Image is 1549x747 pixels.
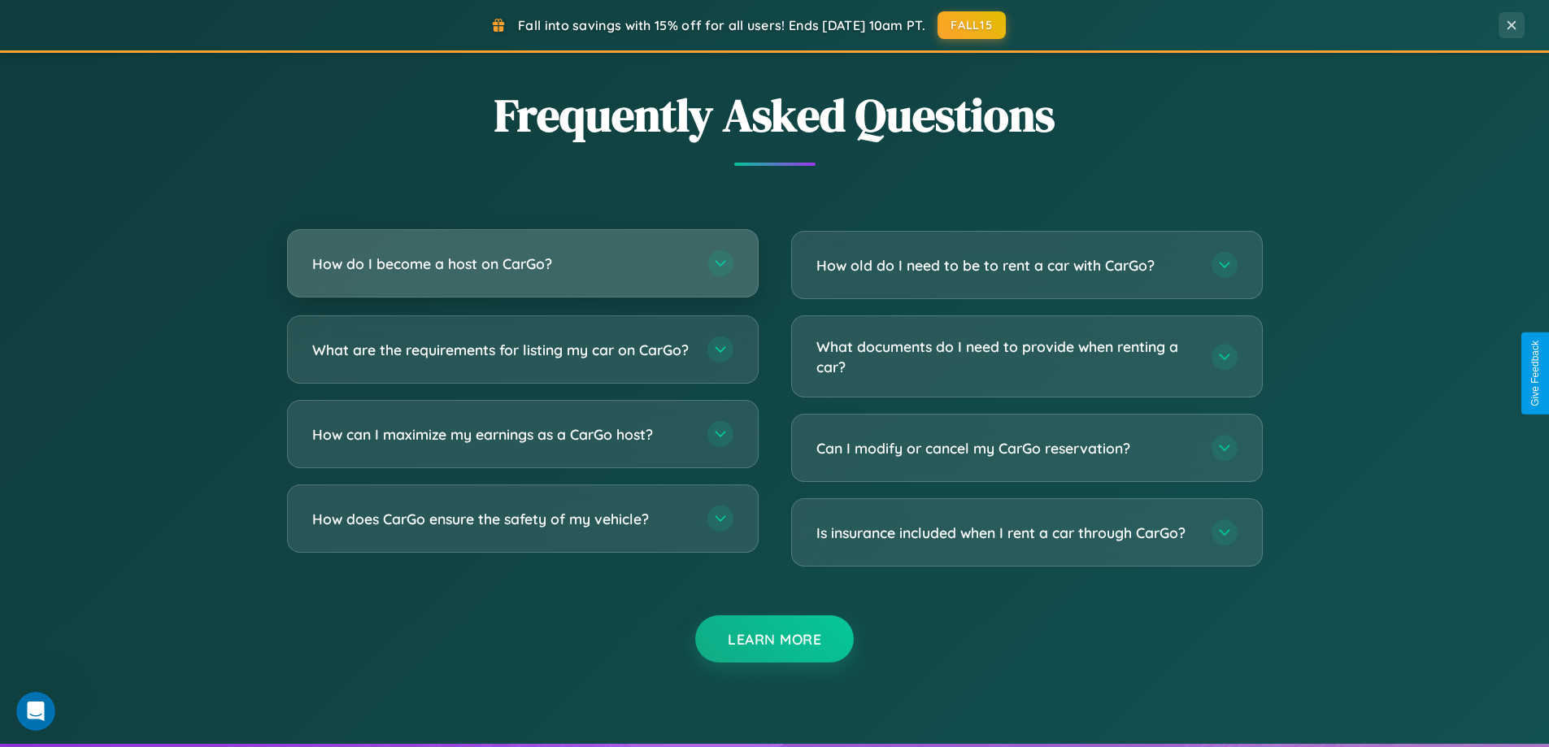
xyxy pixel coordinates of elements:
h2: Frequently Asked Questions [287,84,1263,146]
h3: How can I maximize my earnings as a CarGo host? [312,424,691,445]
h3: How do I become a host on CarGo? [312,254,691,274]
h3: How does CarGo ensure the safety of my vehicle? [312,509,691,529]
button: FALL15 [938,11,1006,39]
h3: How old do I need to be to rent a car with CarGo? [816,255,1195,276]
span: Fall into savings with 15% off for all users! Ends [DATE] 10am PT. [518,17,925,33]
h3: What are the requirements for listing my car on CarGo? [312,340,691,360]
iframe: Intercom live chat [16,692,55,731]
h3: Is insurance included when I rent a car through CarGo? [816,523,1195,543]
div: Give Feedback [1529,341,1541,406]
h3: What documents do I need to provide when renting a car? [816,337,1195,376]
h3: Can I modify or cancel my CarGo reservation? [816,438,1195,458]
button: Learn More [695,615,854,662]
